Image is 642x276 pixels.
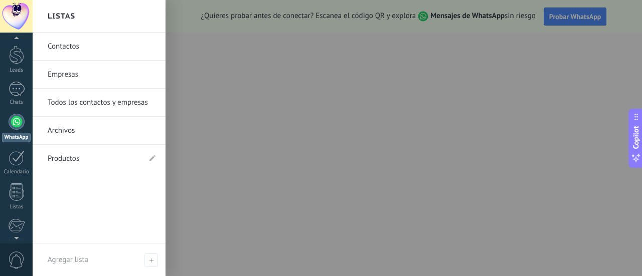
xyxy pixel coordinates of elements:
a: Contactos [48,33,155,61]
h2: Listas [48,1,75,32]
a: Todos los contactos y empresas [48,89,155,117]
span: Agregar lista [144,253,158,267]
div: WhatsApp [2,133,31,142]
a: Productos [48,145,140,173]
div: Calendario [2,169,31,175]
div: Leads [2,67,31,74]
a: Archivos [48,117,155,145]
a: Empresas [48,61,155,89]
div: Chats [2,99,31,106]
div: Listas [2,204,31,210]
span: Copilot [631,126,641,149]
span: Agregar lista [48,255,88,264]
